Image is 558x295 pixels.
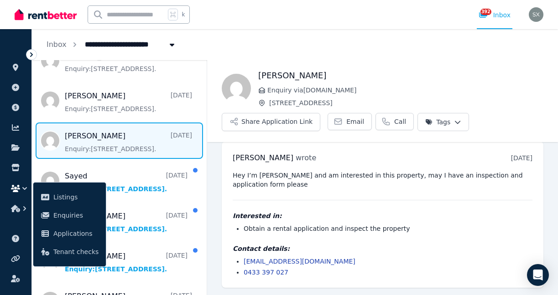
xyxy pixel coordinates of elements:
[65,251,188,274] a: [PERSON_NAME][DATE]Enquiry:[STREET_ADDRESS].
[53,246,99,257] span: Tenant checks
[233,171,532,189] pre: Hey I’m [PERSON_NAME] and am interested in this property, may I have an inspection and applicatio...
[65,211,188,234] a: [PERSON_NAME][DATE]Enquiry:[STREET_ADDRESS].
[417,113,469,131] button: Tags
[527,264,549,286] div: Open Intercom Messenger
[53,210,99,221] span: Enquiries
[394,117,406,126] span: Call
[244,269,288,276] a: 0433 397 027
[53,192,99,203] span: Listings
[267,86,543,95] span: Enquiry via [DOMAIN_NAME]
[182,11,185,18] span: k
[328,113,372,130] a: Email
[233,211,532,220] h4: Interested in:
[37,224,102,243] a: Applications
[244,224,532,233] li: Obtain a rental application and inspect the property
[47,40,67,49] a: Inbox
[15,8,77,21] img: RentBetter
[53,228,99,239] span: Applications
[480,9,491,15] span: 392
[258,69,543,82] h1: [PERSON_NAME]
[375,113,414,130] a: Call
[233,244,532,253] h4: Contact details:
[37,206,102,224] a: Enquiries
[244,258,355,265] a: [EMAIL_ADDRESS][DOMAIN_NAME]
[65,51,192,73] a: [PERSON_NAME][DATE]Enquiry:[STREET_ADDRESS].
[346,117,364,126] span: Email
[65,171,188,193] a: Sayed[DATE]Enquiry:[STREET_ADDRESS].
[222,74,251,103] img: Tanika
[37,243,102,261] a: Tenant checks
[37,188,102,206] a: Listings
[511,154,532,162] time: [DATE]
[425,117,450,127] span: Tags
[32,29,191,60] nav: Breadcrumb
[233,153,293,162] span: [PERSON_NAME]
[479,10,511,20] div: Inbox
[529,7,543,22] img: Susan Xiang
[65,131,192,153] a: [PERSON_NAME][DATE]Enquiry:[STREET_ADDRESS].
[269,98,543,107] span: [STREET_ADDRESS]
[296,153,316,162] span: wrote
[65,91,192,113] a: [PERSON_NAME][DATE]Enquiry:[STREET_ADDRESS].
[222,113,320,131] button: Share Application Link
